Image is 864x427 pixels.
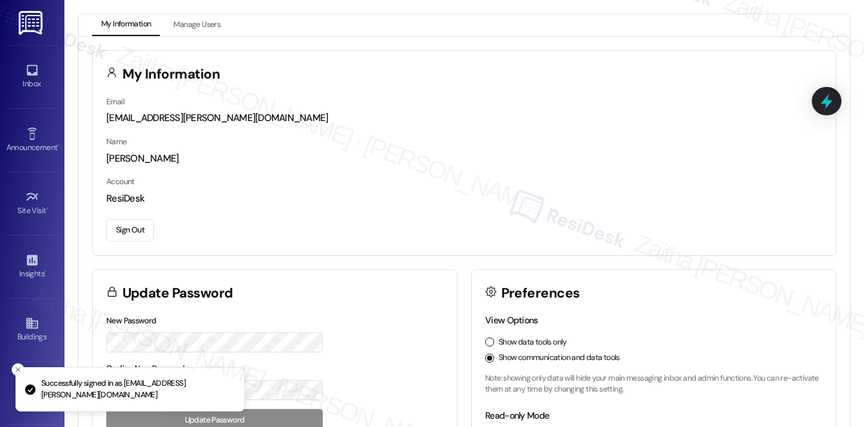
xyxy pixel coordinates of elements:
label: Email [106,97,124,107]
div: [PERSON_NAME] [106,152,822,166]
label: Name [106,137,127,147]
a: Insights • [6,249,58,284]
button: Manage Users [164,14,229,36]
p: Successfully signed in as [EMAIL_ADDRESS][PERSON_NAME][DOMAIN_NAME] [41,378,234,401]
a: Inbox [6,59,58,94]
img: ResiDesk Logo [19,11,45,35]
span: • [44,267,46,276]
a: Site Visit • [6,186,58,221]
h3: My Information [122,68,220,81]
div: [EMAIL_ADDRESS][PERSON_NAME][DOMAIN_NAME] [106,111,822,125]
p: Note: showing only data will hide your main messaging inbox and admin functions. You can re-activ... [485,373,822,395]
label: Read-only Mode [485,410,549,421]
a: Buildings [6,312,58,347]
label: Show communication and data tools [499,352,620,364]
h3: Preferences [501,287,580,300]
span: • [46,204,48,213]
button: Sign Out [106,219,154,242]
div: ResiDesk [106,192,822,205]
span: • [57,141,59,150]
label: Account [106,176,135,187]
label: New Password [106,316,157,326]
label: Show data tools only [499,337,567,348]
label: View Options [485,314,538,326]
button: Close toast [12,363,24,376]
h3: Update Password [122,287,233,300]
a: Leads [6,376,58,411]
button: My Information [92,14,160,36]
